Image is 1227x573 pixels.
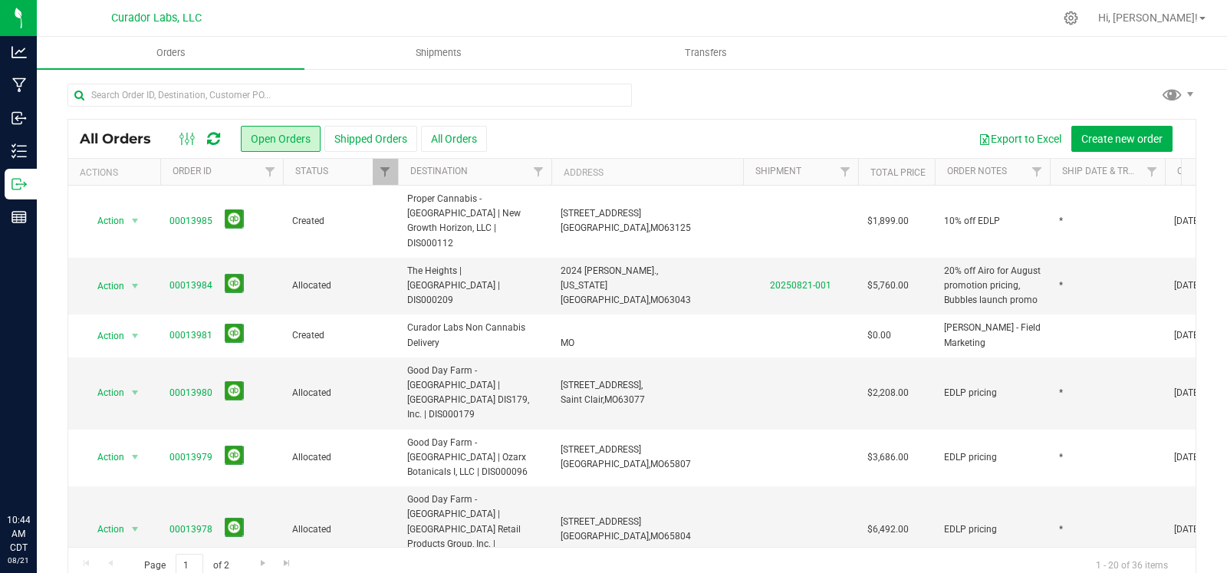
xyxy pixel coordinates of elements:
a: Ship Date & Transporter [1062,166,1180,176]
a: 00013984 [169,278,212,293]
a: Filter [833,159,858,185]
span: Good Day Farm - [GEOGRAPHIC_DATA] | [GEOGRAPHIC_DATA] DIS179, Inc. | DIS000179 [407,364,542,423]
a: Filter [526,159,551,185]
div: Actions [80,167,154,178]
span: [STREET_ADDRESS] [561,516,641,527]
span: $2,208.00 [867,386,909,400]
inline-svg: Outbound [12,176,27,192]
button: Shipped Orders [324,126,417,152]
span: $3,686.00 [867,450,909,465]
span: Good Day Farm - [GEOGRAPHIC_DATA] | [GEOGRAPHIC_DATA] Retail Products Group, Inc. | DIS000094 [407,492,542,566]
span: Proper Cannabis - [GEOGRAPHIC_DATA] | New Growth Horizon, LLC | DIS000112 [407,192,542,251]
a: Filter [373,159,398,185]
span: $5,760.00 [867,278,909,293]
span: Allocated [292,522,389,537]
span: 63125 [664,222,691,233]
a: 00013979 [169,450,212,465]
span: [GEOGRAPHIC_DATA], [561,222,650,233]
a: Filter [258,159,283,185]
span: Created [292,328,389,343]
a: 00013978 [169,522,212,537]
a: Transfers [572,37,840,69]
span: EDLP pricing [944,386,997,400]
span: 20% off Airo for August promotion pricing, Bubbles launch promo [944,264,1041,308]
span: 65804 [664,531,691,542]
span: 63043 [664,295,691,305]
span: Allocated [292,278,389,293]
span: Action [84,275,125,297]
div: Manage settings [1061,11,1081,25]
inline-svg: Inventory [12,143,27,159]
span: Curador Labs, LLC [111,12,202,25]
inline-svg: Manufacturing [12,77,27,93]
span: 10% off EDLP [944,214,1000,229]
span: [US_STATE][GEOGRAPHIC_DATA], [561,280,650,305]
span: select [126,210,145,232]
span: Action [84,210,125,232]
span: $0.00 [867,328,891,343]
span: Saint Clair, [561,394,604,405]
span: 65807 [664,459,691,469]
p: 10:44 AM CDT [7,513,30,555]
span: [STREET_ADDRESS] [561,444,641,455]
span: $6,492.00 [867,522,909,537]
iframe: Resource center [15,450,61,496]
a: Total Price [870,167,926,178]
span: [GEOGRAPHIC_DATA], [561,459,650,469]
span: [PERSON_NAME] - Field Marketing [944,321,1041,350]
span: The Heights | [GEOGRAPHIC_DATA] | DIS000209 [407,264,542,308]
span: Shipments [395,46,482,60]
span: MO [650,222,664,233]
span: MO [650,531,664,542]
span: Transfers [664,46,748,60]
input: Search Order ID, Destination, Customer PO... [67,84,632,107]
button: Export to Excel [969,126,1071,152]
a: Shipments [304,37,572,69]
p: 08/21 [7,555,30,566]
span: All Orders [80,130,166,147]
a: 00013980 [169,386,212,400]
inline-svg: Inbound [12,110,27,126]
span: Orders [136,46,206,60]
span: Action [84,446,125,468]
a: 00013985 [169,214,212,229]
span: [STREET_ADDRESS], [561,380,643,390]
a: Order Notes [947,166,1007,176]
span: EDLP pricing [944,450,997,465]
span: Action [84,325,125,347]
a: Destination [410,166,468,176]
span: MO [650,295,664,305]
span: MO [604,394,618,405]
button: Open Orders [241,126,321,152]
span: Action [84,382,125,403]
a: Status [295,166,328,176]
span: select [126,519,145,540]
a: Orders [37,37,304,69]
inline-svg: Analytics [12,44,27,60]
a: Filter [1140,159,1165,185]
span: select [126,446,145,468]
span: 63077 [618,394,645,405]
a: Order ID [173,166,212,176]
span: EDLP pricing [944,522,997,537]
span: 2024 [PERSON_NAME]., [561,265,658,276]
button: Create new order [1071,126,1173,152]
a: 00013981 [169,328,212,343]
span: Created [292,214,389,229]
span: [GEOGRAPHIC_DATA], [561,531,650,542]
a: 20250821-001 [770,280,831,291]
span: Allocated [292,450,389,465]
a: Filter [1025,159,1050,185]
span: Action [84,519,125,540]
inline-svg: Reports [12,209,27,225]
span: select [126,382,145,403]
a: Shipment [755,166,801,176]
span: MO [650,459,664,469]
span: select [126,275,145,297]
span: Good Day Farm - [GEOGRAPHIC_DATA] | Ozarx Botanicals I, LLC | DIS000096 [407,436,542,480]
span: [STREET_ADDRESS] [561,208,641,219]
span: Create new order [1081,133,1163,145]
span: select [126,325,145,347]
th: Address [551,159,743,186]
span: Curador Labs Non Cannabis Delivery [407,321,542,350]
